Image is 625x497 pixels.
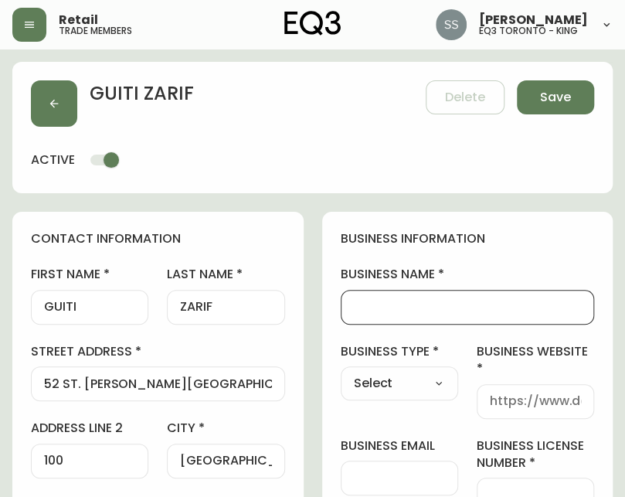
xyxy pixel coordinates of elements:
[167,420,284,437] label: city
[477,437,594,472] label: business license number
[477,343,594,378] label: business website
[59,14,98,26] span: Retail
[31,230,285,247] h4: contact information
[436,9,467,40] img: f1b6f2cda6f3b51f95337c5892ce6799
[341,343,458,360] label: business type
[341,437,458,454] label: business email
[59,26,132,36] h5: trade members
[341,266,595,283] label: business name
[31,420,148,437] label: address line 2
[284,11,341,36] img: logo
[31,343,285,360] label: street address
[479,26,578,36] h5: eq3 toronto - king
[341,230,595,247] h4: business information
[517,80,594,114] button: Save
[31,266,148,283] label: first name
[167,266,284,283] label: last name
[540,89,571,106] span: Save
[90,80,194,114] h2: GUITI ZARIF
[479,14,588,26] span: [PERSON_NAME]
[31,151,75,169] h4: active
[490,394,581,409] input: https://www.designshop.com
